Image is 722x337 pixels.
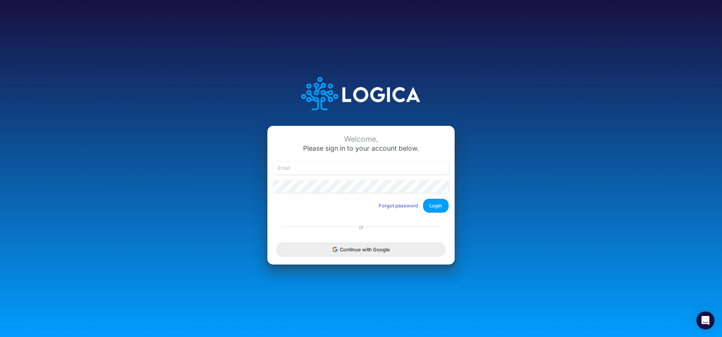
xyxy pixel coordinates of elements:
[374,199,423,212] button: Forgot password
[273,135,449,144] div: Welcome,
[303,144,419,152] span: Please sign in to your account below.
[277,243,445,257] button: Continue with Google
[273,162,449,174] input: Email
[423,199,449,213] button: Login
[696,311,714,329] div: Open Intercom Messenger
